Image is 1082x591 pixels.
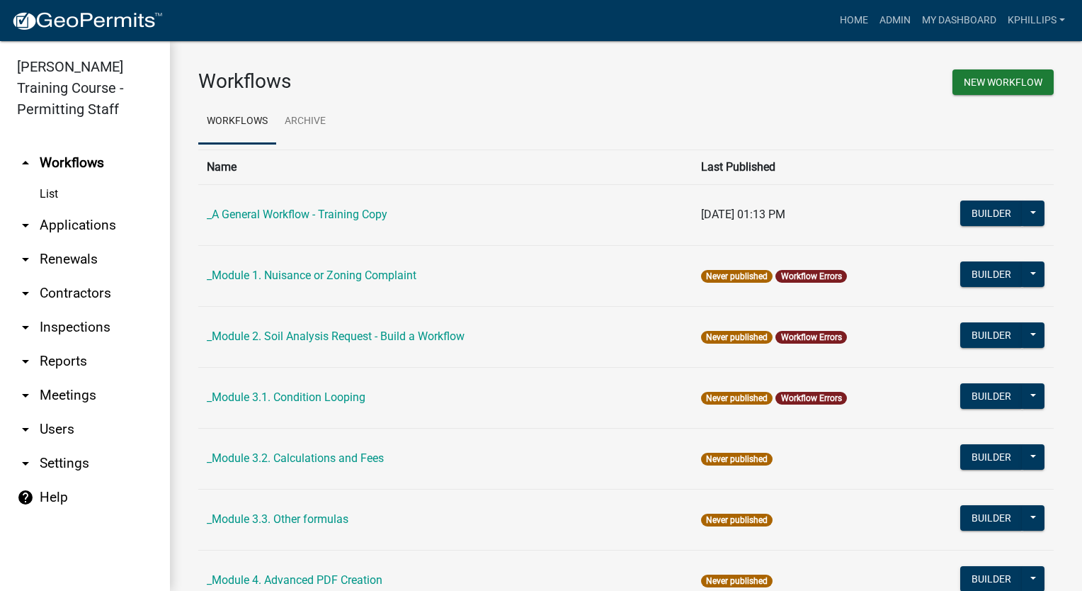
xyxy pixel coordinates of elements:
[17,285,34,302] i: arrow_drop_down
[1002,7,1071,34] a: kphillips
[701,270,773,283] span: Never published
[960,444,1023,470] button: Builder
[834,7,874,34] a: Home
[276,99,334,145] a: Archive
[207,390,365,404] a: _Module 3.1. Condition Looping
[17,353,34,370] i: arrow_drop_down
[701,331,773,344] span: Never published
[952,69,1054,95] button: New Workflow
[17,319,34,336] i: arrow_drop_down
[960,261,1023,287] button: Builder
[207,573,382,587] a: _Module 4. Advanced PDF Creation
[207,208,387,221] a: _A General Workflow - Training Copy
[701,514,773,527] span: Never published
[17,251,34,268] i: arrow_drop_down
[960,322,1023,348] button: Builder
[207,330,465,343] a: _Module 2. Soil Analysis Request - Build a Workflow
[781,271,842,281] a: Workflow Errors
[198,69,615,94] h3: Workflows
[874,7,916,34] a: Admin
[17,455,34,472] i: arrow_drop_down
[960,201,1023,226] button: Builder
[198,99,276,145] a: Workflows
[207,269,416,282] a: _Module 1. Nuisance or Zoning Complaint
[701,575,773,587] span: Never published
[17,489,34,506] i: help
[198,150,693,184] th: Name
[781,332,842,342] a: Workflow Errors
[781,393,842,403] a: Workflow Errors
[701,453,773,466] span: Never published
[916,7,1002,34] a: My Dashboard
[207,512,348,526] a: _Module 3.3. Other formulas
[17,387,34,404] i: arrow_drop_down
[693,150,914,184] th: Last Published
[17,217,34,234] i: arrow_drop_down
[701,392,773,405] span: Never published
[960,383,1023,409] button: Builder
[17,154,34,171] i: arrow_drop_up
[17,421,34,438] i: arrow_drop_down
[207,451,384,465] a: _Module 3.2. Calculations and Fees
[960,505,1023,531] button: Builder
[701,208,785,221] span: [DATE] 01:13 PM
